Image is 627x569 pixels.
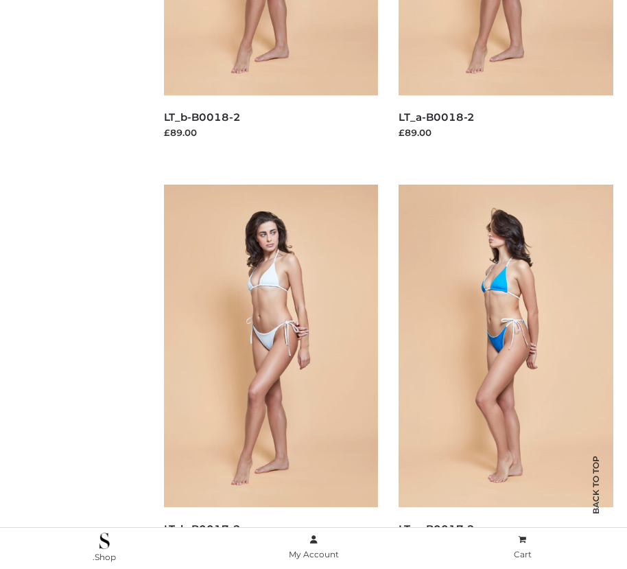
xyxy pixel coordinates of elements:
span: Cart [514,549,532,559]
span: My Account [289,549,339,559]
span: Back to top [579,480,613,514]
div: £89.00 [399,126,613,139]
div: £89.00 [164,126,379,139]
span: .Shop [93,552,116,562]
a: Cart [418,532,627,563]
a: LT_b-B0018-2 [164,111,241,124]
img: .Shop [99,533,110,549]
a: LT_b-B0017-2 [164,522,241,535]
a: My Account [209,532,418,563]
a: LT_a-B0018-2 [399,111,475,124]
a: LT_a-B0017-2 [399,522,475,535]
